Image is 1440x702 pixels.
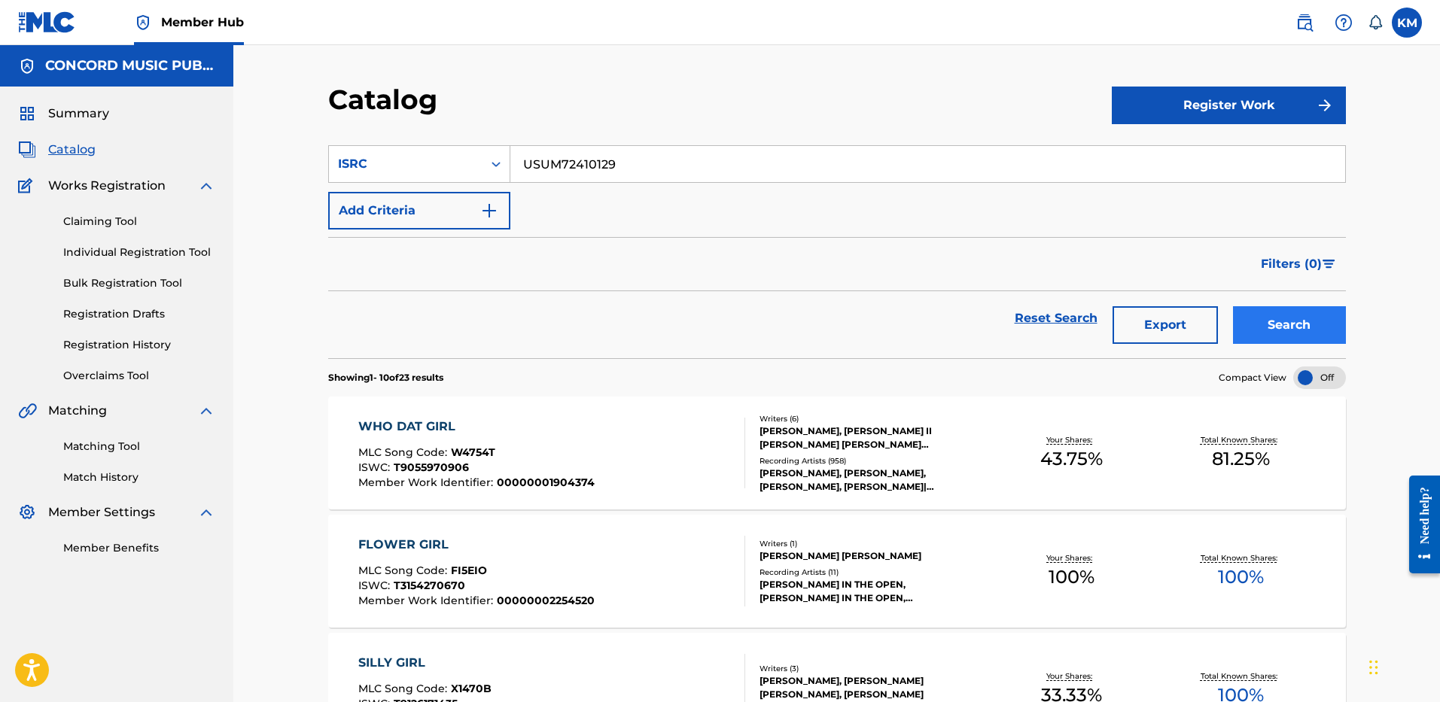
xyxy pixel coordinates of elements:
img: MLC Logo [18,11,76,33]
h2: Catalog [328,83,445,117]
a: Claiming Tool [63,214,215,229]
span: 81.25 % [1212,445,1270,473]
span: ISWC : [358,579,394,592]
img: Accounts [18,57,36,75]
span: 43.75 % [1040,445,1103,473]
span: Member Work Identifier : [358,476,497,489]
span: FI5EIO [451,564,487,577]
a: Match History [63,470,215,485]
span: X1470B [451,682,492,695]
div: [PERSON_NAME] [PERSON_NAME] [760,549,987,563]
a: Member Benefits [63,540,215,556]
span: MLC Song Code : [358,682,451,695]
img: Summary [18,105,36,123]
span: Compact View [1219,371,1286,384]
div: Recording Artists ( 11 ) [760,567,987,578]
a: Public Search [1289,8,1320,38]
a: Registration Drafts [63,306,215,322]
p: Your Shares: [1046,552,1096,564]
button: Export [1113,306,1218,344]
p: Total Known Shares: [1201,552,1281,564]
button: Register Work [1112,87,1346,124]
span: 00000001904374 [497,476,595,489]
span: Member Hub [161,14,244,31]
div: [PERSON_NAME] IN THE OPEN, [PERSON_NAME] IN THE OPEN, [PERSON_NAME] IN THE OPEN, [PERSON_NAME] IN... [760,578,987,605]
div: [PERSON_NAME], [PERSON_NAME] [PERSON_NAME], [PERSON_NAME] [760,674,987,701]
span: Summary [48,105,109,123]
span: Filters ( 0 ) [1261,255,1322,273]
button: Filters (0) [1252,245,1346,283]
a: SummarySummary [18,105,109,123]
img: Catalog [18,141,36,159]
iframe: Chat Widget [1365,630,1440,702]
a: CatalogCatalog [18,141,96,159]
span: MLC Song Code : [358,445,451,459]
a: Individual Registration Tool [63,245,215,260]
form: Search Form [328,145,1346,358]
img: expand [197,177,215,195]
p: Total Known Shares: [1201,434,1281,445]
span: 100 % [1049,564,1094,591]
img: Works Registration [18,177,38,195]
p: Your Shares: [1046,670,1096,682]
img: expand [197,402,215,420]
p: Total Known Shares: [1201,670,1281,682]
span: 00000002254520 [497,594,595,607]
div: Recording Artists ( 958 ) [760,455,987,466]
a: Matching Tool [63,439,215,454]
div: ISRC [338,155,473,173]
a: Bulk Registration Tool [63,275,215,291]
a: FLOWER GIRLMLC Song Code:FI5EIOISWC:T3154270670Member Work Identifier:00000002254520Writers (1)[P... [328,515,1346,628]
div: Writers ( 1 ) [760,538,987,549]
span: ISWC : [358,460,394,474]
img: search [1295,14,1314,32]
img: Top Rightsholder [134,14,152,32]
div: FLOWER GIRL [358,536,595,554]
a: Overclaims Tool [63,368,215,384]
div: [PERSON_NAME], [PERSON_NAME] II [PERSON_NAME] [PERSON_NAME] [PERSON_NAME], [PERSON_NAME], [PERSON... [760,424,987,451]
div: Drag [1369,645,1378,690]
p: Showing 1 - 10 of 23 results [328,371,443,384]
img: filter [1323,260,1335,269]
button: Add Criteria [328,192,510,229]
span: T9055970906 [394,460,469,474]
div: Writers ( 3 ) [760,663,987,674]
span: Member Settings [48,503,155,521]
span: Member Work Identifier : [358,594,497,607]
img: help [1335,14,1353,32]
div: Notifications [1368,15,1383,30]
img: f7272a7cc735f4ea7f67.svg [1316,96,1334,114]
span: T3154270670 [394,579,465,592]
div: [PERSON_NAME], [PERSON_NAME], [PERSON_NAME], [PERSON_NAME]|[PERSON_NAME], [PERSON_NAME], [PERSON_... [760,466,987,494]
img: 9d2ae6d4665cec9f34b9.svg [480,202,498,220]
div: Writers ( 6 ) [760,413,987,424]
span: 100 % [1218,564,1264,591]
a: Reset Search [1007,302,1105,335]
div: WHO DAT GIRL [358,418,595,436]
a: Registration History [63,337,215,353]
img: expand [197,503,215,521]
span: MLC Song Code : [358,564,451,577]
span: Catalog [48,141,96,159]
img: Member Settings [18,503,36,521]
span: Matching [48,402,107,420]
span: Works Registration [48,177,166,195]
img: Matching [18,402,37,420]
div: User Menu [1392,8,1422,38]
h5: CONCORD MUSIC PUBLISHING LLC [45,57,215,74]
p: Your Shares: [1046,434,1096,445]
button: Search [1233,306,1346,344]
div: Help [1329,8,1359,38]
iframe: Resource Center [1398,464,1440,585]
div: SILLY GIRL [358,654,594,672]
span: W4754T [451,445,495,459]
a: WHO DAT GIRLMLC Song Code:W4754TISWC:T9055970906Member Work Identifier:00000001904374Writers (6)[... [328,397,1346,509]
